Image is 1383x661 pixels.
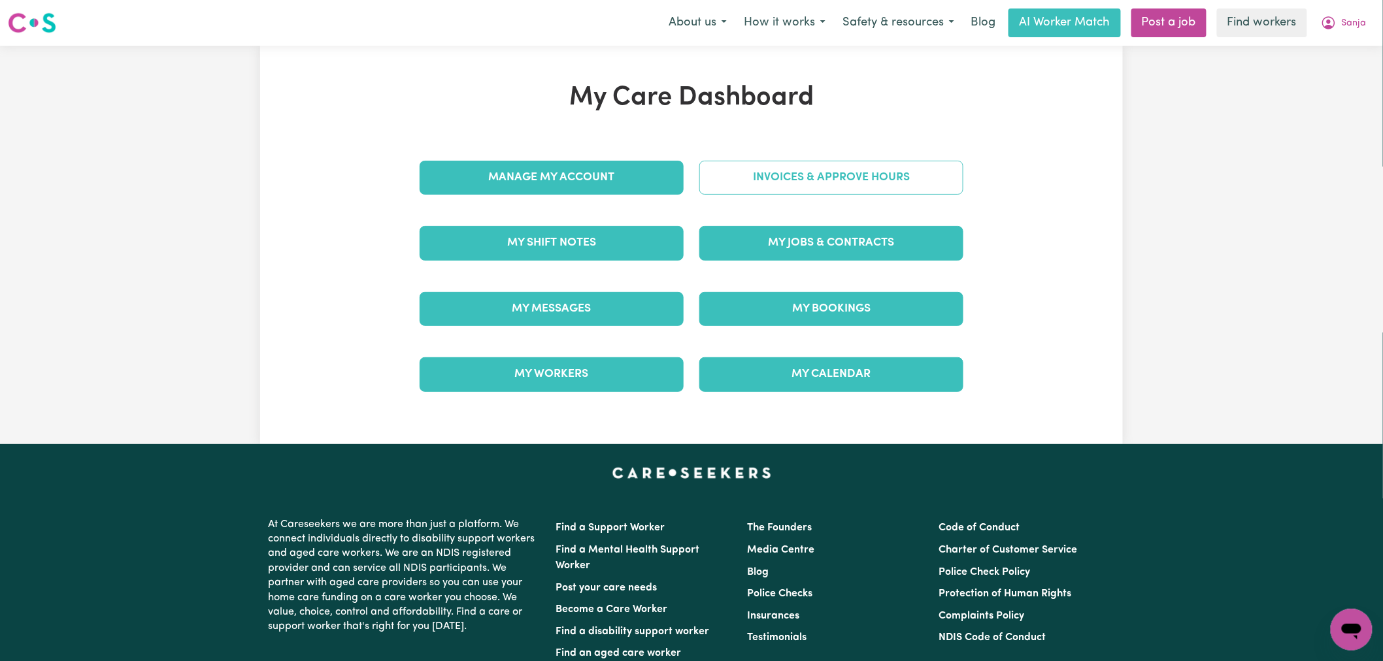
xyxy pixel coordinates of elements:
a: My Workers [420,357,684,391]
button: My Account [1312,9,1375,37]
a: AI Worker Match [1008,8,1121,37]
a: My Calendar [699,357,963,391]
a: Find an aged care worker [556,648,681,658]
a: My Bookings [699,292,963,326]
a: Find a Mental Health Support Worker [556,545,699,571]
a: Police Check Policy [939,567,1031,577]
button: About us [660,9,735,37]
a: Testimonials [747,632,807,643]
a: Become a Care Worker [556,604,667,615]
a: Code of Conduct [939,523,1020,533]
a: NDIS Code of Conduct [939,632,1046,643]
button: Safety & resources [834,9,963,37]
a: Find workers [1217,8,1307,37]
a: Complaints Policy [939,611,1025,621]
a: Manage My Account [420,161,684,195]
a: Post your care needs [556,583,657,593]
span: Sanja [1342,16,1367,31]
h1: My Care Dashboard [412,82,971,114]
a: Find a Support Worker [556,523,665,533]
a: My Shift Notes [420,226,684,260]
a: Invoices & Approve Hours [699,161,963,195]
a: Protection of Human Rights [939,588,1072,599]
a: Post a job [1131,8,1207,37]
a: Police Checks [747,588,812,599]
a: Charter of Customer Service [939,545,1078,555]
a: Find a disability support worker [556,626,709,637]
a: My Messages [420,292,684,326]
button: How it works [735,9,834,37]
a: My Jobs & Contracts [699,226,963,260]
a: Media Centre [747,545,814,555]
a: Blog [747,567,769,577]
a: Careseekers logo [8,8,56,38]
a: The Founders [747,523,812,533]
iframe: Button to launch messaging window [1331,609,1373,651]
p: At Careseekers we are more than just a platform. We connect individuals directly to disability su... [268,512,540,639]
img: Careseekers logo [8,11,56,35]
a: Insurances [747,611,799,621]
a: Blog [963,8,1003,37]
a: Careseekers home page [612,468,771,478]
